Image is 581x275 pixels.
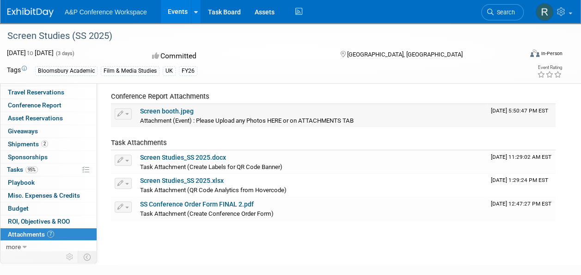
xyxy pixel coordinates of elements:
span: Upload Timestamp [491,107,548,114]
div: Film & Media Studies [101,66,159,76]
span: Conference Report [8,101,61,109]
span: Conference Report Attachments [111,92,209,100]
td: Upload Timestamp [487,197,556,220]
span: Travel Reservations [8,88,64,96]
a: ROI, Objectives & ROO [0,215,97,228]
span: to [26,49,35,56]
td: Tags [7,65,27,76]
span: Task Attachments [111,138,167,147]
a: more [0,241,97,253]
a: Travel Reservations [0,86,97,99]
span: Misc. Expenses & Credits [8,192,80,199]
a: Tasks95% [0,163,97,176]
a: SS Conference Order Form FINAL 2.pdf [140,200,254,208]
img: Rebecca Barden [536,3,553,21]
td: Upload Timestamp [487,174,556,197]
div: UK [163,66,176,76]
div: Event Format [482,48,563,62]
span: Upload Timestamp [491,177,548,183]
div: Screen Studies (SS 2025) [4,28,515,44]
a: Conference Report [0,99,97,112]
a: Playbook [0,176,97,189]
div: Committed [149,48,325,64]
span: Search [494,9,515,16]
span: Task Attachment (Create Conference Order Form) [140,210,274,217]
div: FY26 [179,66,197,76]
span: 7 [47,231,54,237]
span: Budget [8,205,29,212]
span: Asset Reservations [8,114,63,122]
span: Sponsorships [8,153,48,161]
span: Giveaways [8,127,38,135]
span: Attachment (Event) : Please Upload any Photos HERE or on ATTACHMENTS TAB [140,117,354,124]
a: Sponsorships [0,151,97,163]
a: Giveaways [0,125,97,137]
div: In-Person [541,50,563,57]
span: (3 days) [55,50,74,56]
span: ROI, Objectives & ROO [8,218,70,225]
a: Screen Studies_SS 2025.docx [140,154,226,161]
span: 2 [41,140,48,147]
a: Attachments7 [0,228,97,241]
span: Task Attachment (Create Labels for QR Code Banner) [140,163,282,170]
a: Screen booth.jpeg [140,107,194,115]
span: more [6,243,21,250]
td: Toggle Event Tabs [78,251,97,263]
a: Screen Studies_SS 2025.xlsx [140,177,224,184]
a: Asset Reservations [0,112,97,125]
div: Event Rating [537,65,562,70]
span: Upload Timestamp [491,154,551,160]
td: Upload Timestamp [487,150,556,174]
td: Personalize Event Tab Strip [62,251,78,263]
a: Misc. Expenses & Credits [0,189,97,202]
a: Budget [0,202,97,215]
a: Search [481,4,524,20]
span: Upload Timestamp [491,200,551,207]
span: Shipments [8,140,48,148]
span: [DATE] [DATE] [7,49,54,56]
img: ExhibitDay [7,8,54,17]
span: A&P Conference Workspace [65,8,147,16]
div: Bloomsbury Academic [35,66,98,76]
img: Format-Inperson.png [530,50,539,57]
span: Attachments [8,231,54,238]
span: Playbook [8,179,35,186]
span: Task Attachment (QR Code Analytics from Hovercode) [140,187,287,194]
span: 95% [25,166,38,173]
span: Tasks [7,166,38,173]
td: Upload Timestamp [487,104,556,127]
a: Shipments2 [0,138,97,150]
span: [GEOGRAPHIC_DATA], [GEOGRAPHIC_DATA] [347,51,463,58]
